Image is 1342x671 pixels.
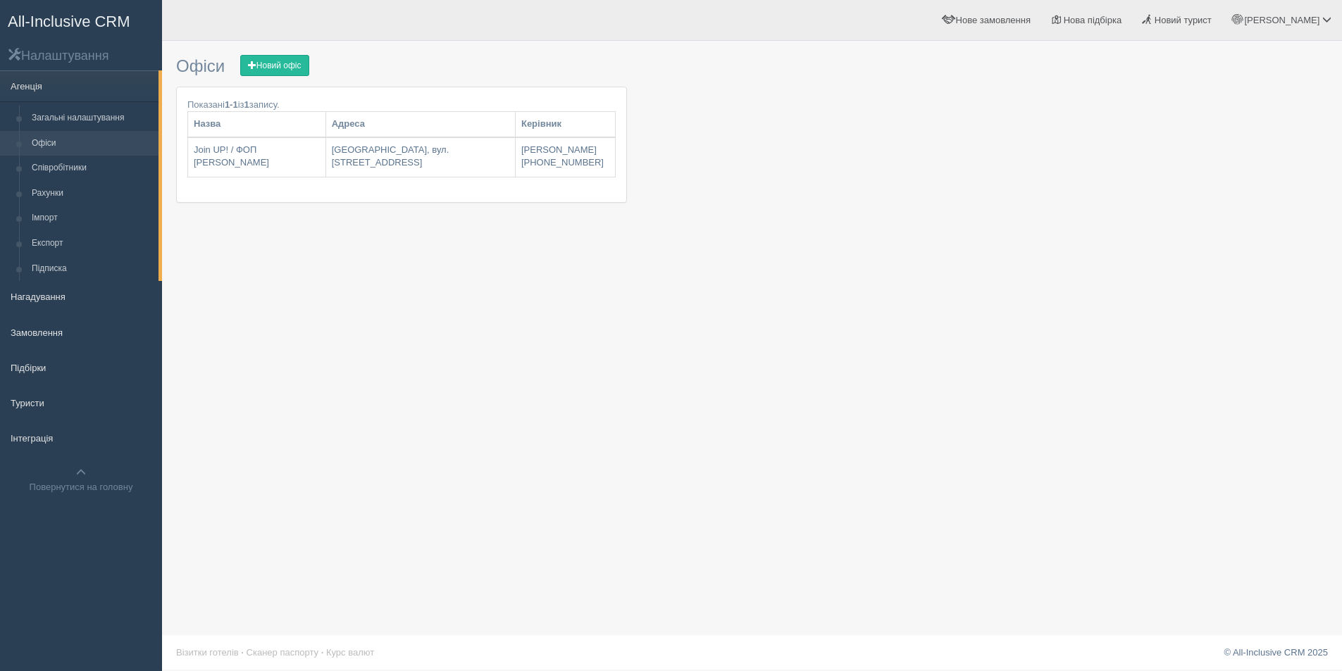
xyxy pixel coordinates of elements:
b: 1-1 [225,99,238,110]
th: Керівник [515,112,615,137]
span: Нове замовлення [956,15,1031,25]
a: Експорт [25,231,159,256]
th: Назва [188,112,326,137]
a: Сканер паспорту [247,647,318,658]
a: Join UP! / ФОП [PERSON_NAME] [188,138,325,177]
a: Рахунки [25,181,159,206]
a: Загальні налаштування [25,106,159,131]
a: Офіси [25,131,159,156]
a: [PERSON_NAME][PHONE_NUMBER] [516,138,615,177]
a: Підписка [25,256,159,282]
span: Офіси [176,56,225,75]
div: Показані із запису. [187,98,616,111]
span: Новий турист [1155,15,1212,25]
a: [GEOGRAPHIC_DATA], вул. [STREET_ADDRESS] [326,138,515,177]
a: All-Inclusive CRM [1,1,161,39]
span: Нова підбірка [1064,15,1122,25]
span: · [321,647,324,658]
a: Імпорт [25,206,159,231]
span: [PERSON_NAME] [1244,15,1319,25]
span: All-Inclusive CRM [8,13,130,30]
a: Новий офіс [240,55,309,76]
a: Співробітники [25,156,159,181]
span: · [241,647,244,658]
a: Візитки готелів [176,647,239,658]
a: Курс валют [326,647,374,658]
th: Адреса [325,112,515,137]
b: 1 [244,99,249,110]
a: © All-Inclusive CRM 2025 [1224,647,1328,658]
